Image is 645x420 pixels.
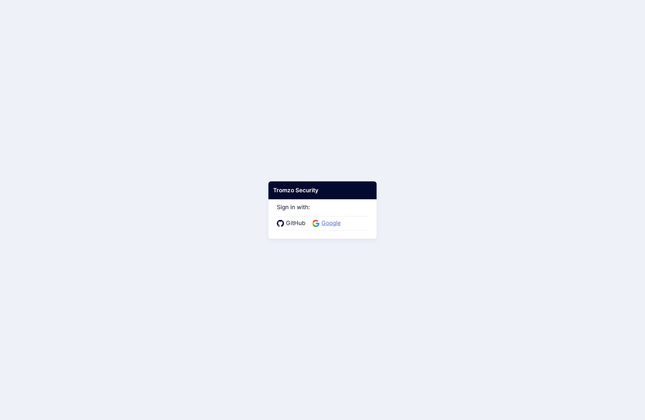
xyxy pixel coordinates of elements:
div: Sign in with: [277,194,368,230]
span: GitHub [284,219,308,228]
span: Google [319,219,343,228]
a: GitHub [277,219,308,228]
a: Google [312,219,343,228]
div: Tromzo Security [268,181,377,199]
